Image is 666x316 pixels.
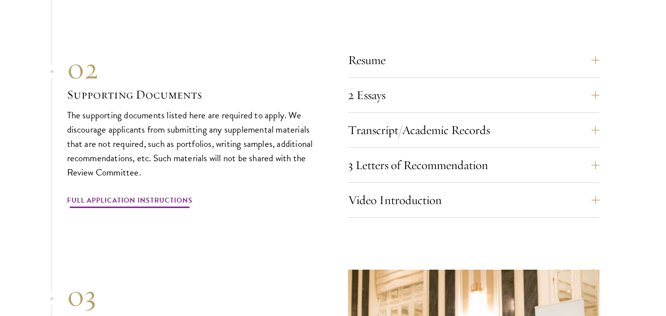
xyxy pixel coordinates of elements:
a: Full Application Instructions [67,194,193,210]
button: Transcript/Academic Records [348,118,599,142]
button: Resume [348,48,599,72]
button: Video Introduction [348,188,599,212]
div: 03 [67,278,318,314]
h3: Supporting Documents [67,86,318,103]
button: 2 Essays [348,83,599,107]
button: 3 Letters of Recommendation [348,153,599,177]
div: 02 [67,51,318,86]
p: The supporting documents listed here are required to apply. We discourage applicants from submitt... [67,108,318,179]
